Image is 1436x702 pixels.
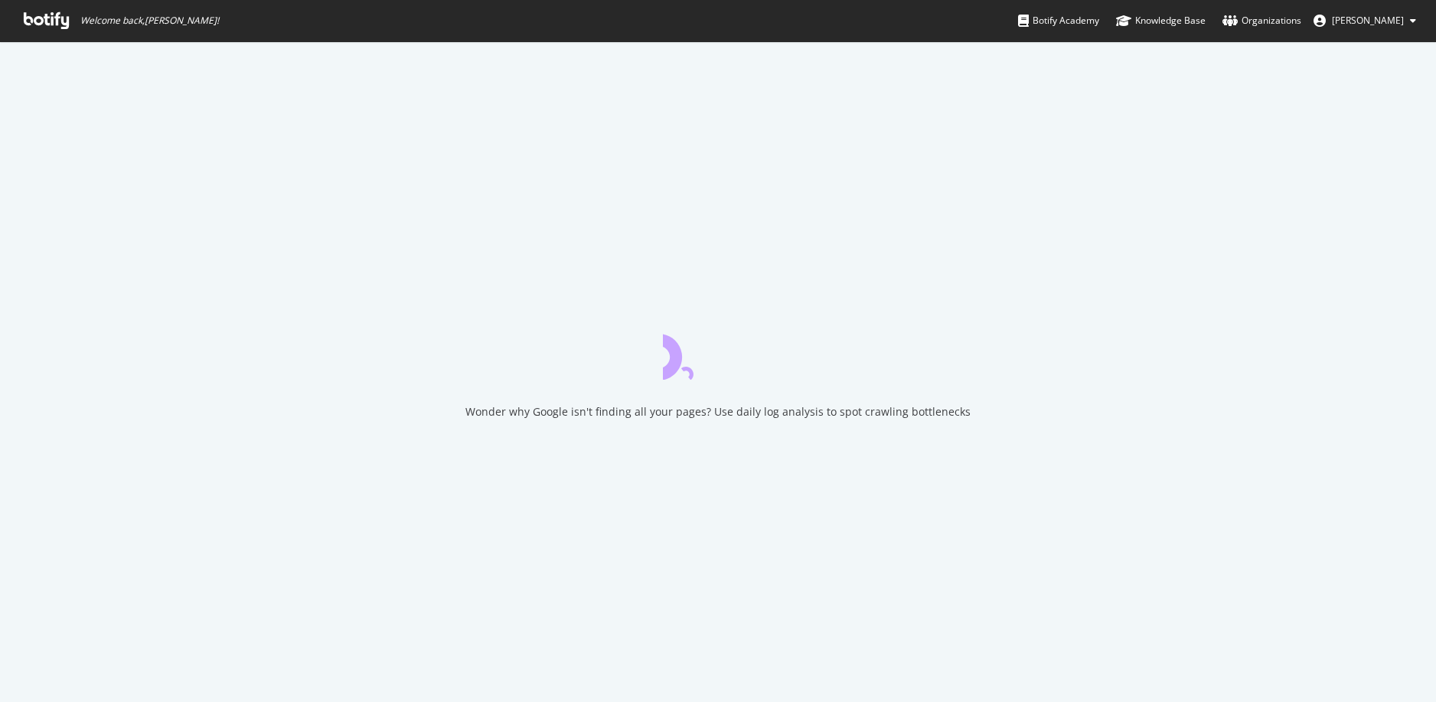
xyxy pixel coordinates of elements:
[1222,13,1301,28] div: Organizations
[663,325,773,380] div: animation
[1116,13,1206,28] div: Knowledge Base
[1332,14,1404,27] span: Vincent Bruijn
[465,404,971,420] div: Wonder why Google isn't finding all your pages? Use daily log analysis to spot crawling bottlenecks
[1301,8,1428,33] button: [PERSON_NAME]
[1018,13,1099,28] div: Botify Academy
[80,15,219,27] span: Welcome back, [PERSON_NAME] !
